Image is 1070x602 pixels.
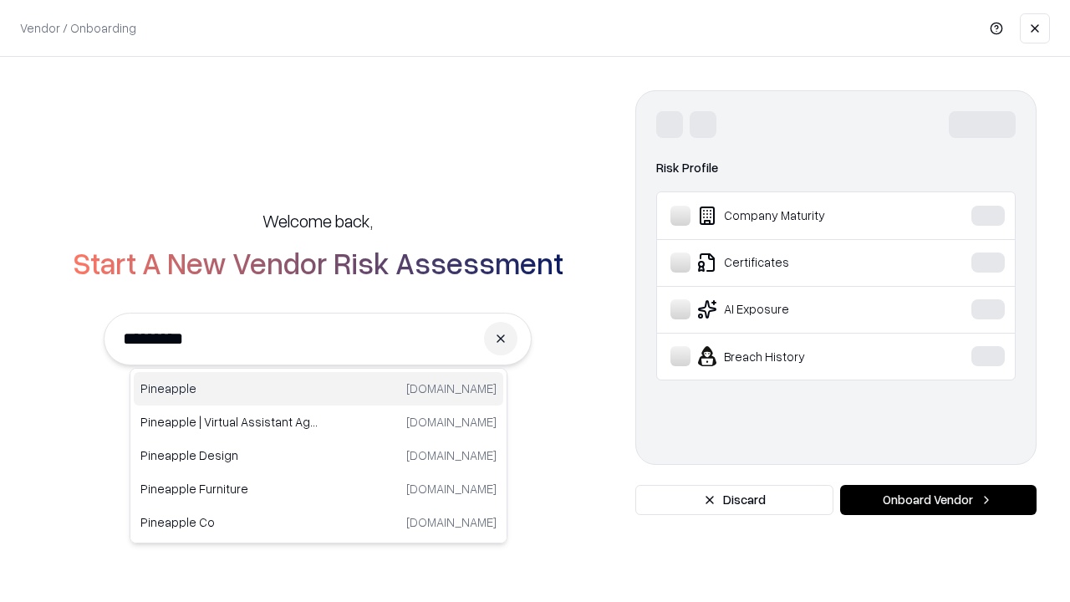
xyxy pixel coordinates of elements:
[840,485,1037,515] button: Onboard Vendor
[406,513,497,531] p: [DOMAIN_NAME]
[670,253,920,273] div: Certificates
[140,380,318,397] p: Pineapple
[406,413,497,431] p: [DOMAIN_NAME]
[140,480,318,497] p: Pineapple Furniture
[140,413,318,431] p: Pineapple | Virtual Assistant Agency
[656,158,1016,178] div: Risk Profile
[670,206,920,226] div: Company Maturity
[670,299,920,319] div: AI Exposure
[670,346,920,366] div: Breach History
[130,368,507,543] div: Suggestions
[262,209,373,232] h5: Welcome back,
[406,380,497,397] p: [DOMAIN_NAME]
[406,446,497,464] p: [DOMAIN_NAME]
[140,446,318,464] p: Pineapple Design
[406,480,497,497] p: [DOMAIN_NAME]
[20,19,136,37] p: Vendor / Onboarding
[73,246,563,279] h2: Start A New Vendor Risk Assessment
[140,513,318,531] p: Pineapple Co
[635,485,833,515] button: Discard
